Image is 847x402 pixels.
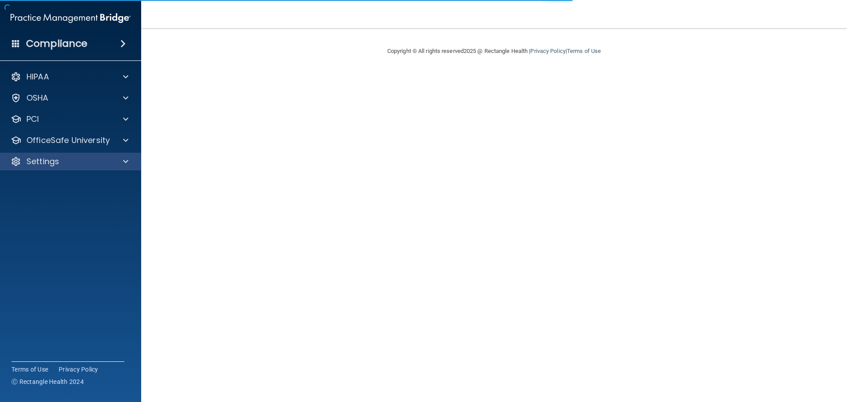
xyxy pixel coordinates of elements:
a: OSHA [11,93,128,103]
a: HIPAA [11,71,128,82]
iframe: Drift Widget Chat Controller [694,339,836,375]
a: Privacy Policy [59,365,98,374]
img: PMB logo [11,9,131,27]
a: PCI [11,114,128,124]
p: PCI [26,114,39,124]
p: OSHA [26,93,49,103]
span: Ⓒ Rectangle Health 2024 [11,377,84,386]
a: Terms of Use [567,48,601,54]
h4: Compliance [26,38,87,50]
a: OfficeSafe University [11,135,128,146]
a: Settings [11,156,128,167]
p: OfficeSafe University [26,135,110,146]
a: Terms of Use [11,365,48,374]
p: HIPAA [26,71,49,82]
a: Privacy Policy [530,48,565,54]
div: Copyright © All rights reserved 2025 @ Rectangle Health | | [333,37,655,65]
p: Settings [26,156,59,167]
